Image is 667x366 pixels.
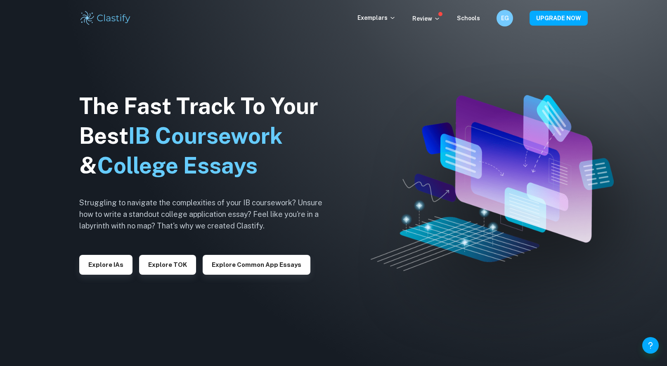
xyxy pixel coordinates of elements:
button: Explore Common App essays [203,255,310,275]
button: Help and Feedback [642,337,659,354]
span: IB Coursework [128,123,283,149]
h1: The Fast Track To Your Best & [79,91,335,181]
img: Clastify hero [371,95,613,271]
button: Explore TOK [139,255,196,275]
span: College Essays [97,152,258,178]
a: Explore IAs [79,260,132,268]
a: Schools [457,15,480,21]
a: Explore Common App essays [203,260,310,268]
p: Exemplars [357,13,396,22]
h6: Struggling to navigate the complexities of your IB coursework? Unsure how to write a standout col... [79,197,335,232]
button: EG [497,10,513,26]
button: Explore IAs [79,255,132,275]
img: Clastify logo [79,10,132,26]
button: UPGRADE NOW [530,11,588,26]
a: Explore TOK [139,260,196,268]
p: Review [412,14,440,23]
h6: EG [500,14,510,23]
